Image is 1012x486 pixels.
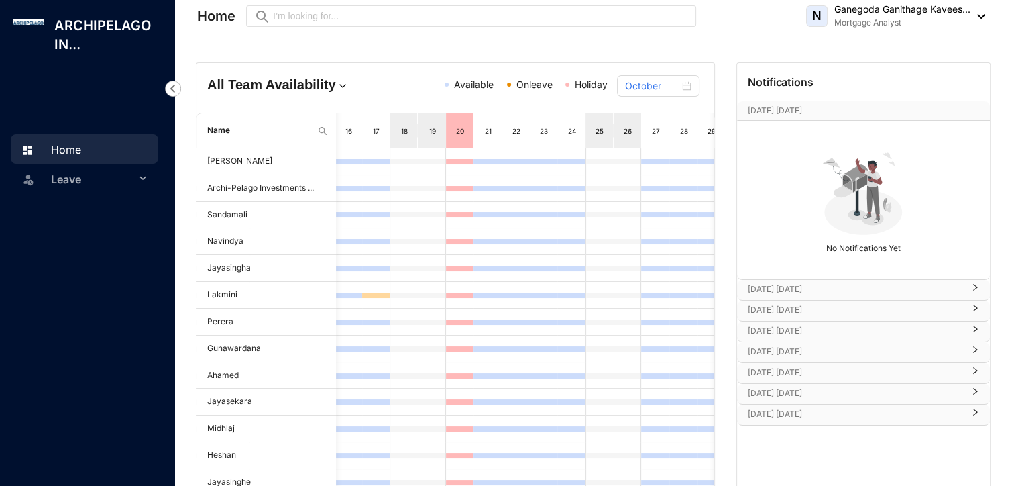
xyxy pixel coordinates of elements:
td: Midhlaj [196,416,336,442]
td: Ahamed [196,362,336,389]
img: nav-icon-left.19a07721e4dec06a274f6d07517f07b7.svg [165,81,181,97]
div: 20 [455,124,465,138]
div: 22 [511,124,522,138]
div: 25 [594,124,605,138]
p: Ganegoda Ganithage Kavees... [834,3,970,16]
p: [DATE] [DATE] [748,303,963,317]
span: right [971,372,979,375]
div: [DATE] [DATE] [737,280,990,300]
span: Available [454,79,494,90]
td: Archi-Pelago Investments ... [196,175,336,202]
p: [DATE] [DATE] [748,104,953,117]
div: [DATE] [DATE] [737,301,990,321]
input: Select month [625,79,679,93]
div: [DATE] [DATE] [737,363,990,383]
div: [DATE] [DATE] [737,342,990,362]
div: 23 [539,124,549,138]
h4: All Team Availability [207,75,372,94]
span: right [971,289,979,291]
p: Notifications [748,74,813,90]
span: right [971,309,979,312]
span: Name [207,124,312,137]
span: right [971,330,979,333]
td: Sandamali [196,202,336,229]
td: Navindya [196,228,336,255]
img: dropdown.780994ddfa97fca24b89f58b1de131fa.svg [336,79,349,93]
img: home.c6720e0a13eba0172344.svg [21,144,34,156]
p: No Notifications Yet [741,238,986,255]
span: Leave [51,166,135,193]
div: 29 [706,124,717,138]
span: right [971,414,979,416]
td: Gunawardana [196,336,336,362]
span: Onleave [516,79,553,90]
p: ARCHIPELAGO IN... [44,16,174,54]
img: log [13,19,44,25]
a: Home [17,143,81,156]
div: 19 [427,124,438,138]
p: [DATE] [DATE] [748,407,963,421]
div: 28 [678,124,689,138]
p: Home [197,7,235,26]
span: right [971,351,979,354]
td: Jayasingha [196,255,336,282]
div: [DATE] [DATE][DATE] [737,101,990,120]
td: [PERSON_NAME] [196,148,336,175]
p: Mortgage Analyst [834,16,970,30]
td: Perera [196,309,336,336]
p: [DATE] [DATE] [748,366,963,379]
div: 26 [622,124,633,138]
p: [DATE] [DATE] [748,283,963,296]
p: [DATE] [DATE] [748,345,963,358]
img: dropdown-black.8e83cc76930a90b1a4fdb6d089b7bf3a.svg [970,14,985,19]
img: no-notification-yet.99f61bb71409b19b567a5111f7a484a1.svg [817,145,909,238]
div: 17 [371,124,382,138]
span: right [971,393,979,395]
div: 21 [483,124,494,138]
img: search.8ce656024d3affaeffe32e5b30621cb7.svg [317,126,328,136]
span: N [812,10,822,22]
div: 16 [343,124,354,138]
img: leave-unselected.2934df6273408c3f84d9.svg [21,173,35,186]
div: 27 [651,124,661,138]
div: [DATE] [DATE] [737,322,990,342]
p: [DATE] [DATE] [748,324,963,338]
div: 24 [567,124,577,138]
div: [DATE] [DATE] [737,405,990,425]
li: Home [11,134,158,164]
div: [DATE] [DATE] [737,384,990,404]
span: Holiday [575,79,608,90]
td: Lakmini [196,282,336,309]
td: Jayasekara [196,389,336,416]
p: [DATE] [DATE] [748,387,963,400]
div: 18 [399,124,410,138]
input: I’m looking for... [273,9,688,23]
td: Heshan [196,442,336,469]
